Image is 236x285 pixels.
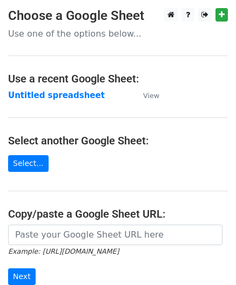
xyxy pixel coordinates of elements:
small: View [143,92,159,100]
small: Example: [URL][DOMAIN_NAME] [8,247,119,255]
h4: Use a recent Google Sheet: [8,72,228,85]
input: Next [8,268,36,285]
p: Use one of the options below... [8,28,228,39]
h3: Choose a Google Sheet [8,8,228,24]
h4: Select another Google Sheet: [8,134,228,147]
a: Untitled spreadsheet [8,91,105,100]
h4: Copy/paste a Google Sheet URL: [8,207,228,220]
a: View [132,91,159,100]
input: Paste your Google Sheet URL here [8,225,222,245]
a: Select... [8,155,49,172]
